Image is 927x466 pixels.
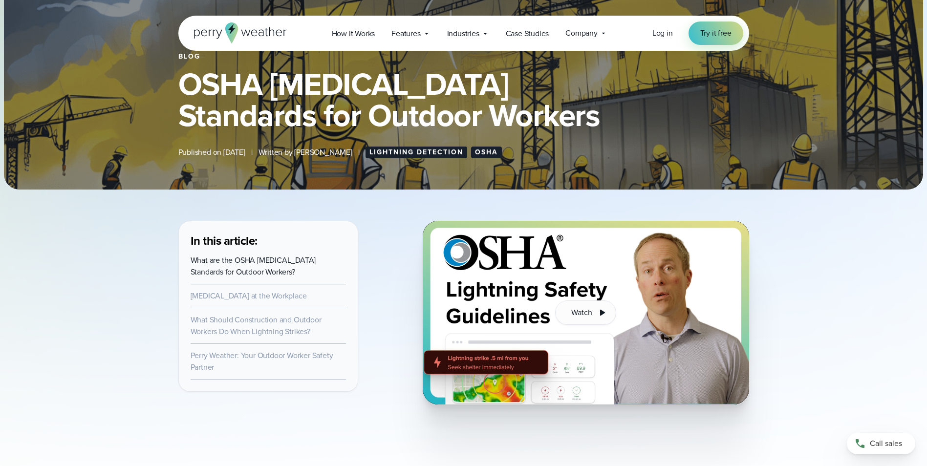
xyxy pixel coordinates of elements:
a: Try it free [689,21,743,45]
span: | [358,147,360,158]
span: | [251,147,253,158]
a: Case Studies [497,23,558,43]
div: Blog [178,53,749,61]
span: Call sales [870,438,902,449]
span: Watch [571,307,592,318]
a: What are the OSHA [MEDICAL_DATA] Standards for Outdoor Workers? [191,254,316,277]
a: Lightning Detection [366,147,467,158]
button: Watch [555,300,616,325]
a: OSHA [471,147,502,158]
span: Try it free [700,27,732,39]
a: [MEDICAL_DATA] at the Workplace [191,290,307,301]
span: Written by [PERSON_NAME] [259,147,352,158]
a: What Should Construction and Outdoor Workers Do When Lightning Strikes? [191,314,322,337]
span: Case Studies [506,28,549,40]
a: Call sales [847,433,915,454]
span: Features [391,28,420,40]
h1: OSHA [MEDICAL_DATA] Standards for Outdoor Workers [178,68,749,131]
a: Log in [652,27,673,39]
span: Industries [447,28,479,40]
a: How it Works [323,23,384,43]
span: Published on [DATE] [178,147,245,158]
span: How it Works [332,28,375,40]
span: Company [565,27,598,39]
a: Perry Weather: Your Outdoor Worker Safety Partner [191,350,333,373]
h3: In this article: [191,233,346,249]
